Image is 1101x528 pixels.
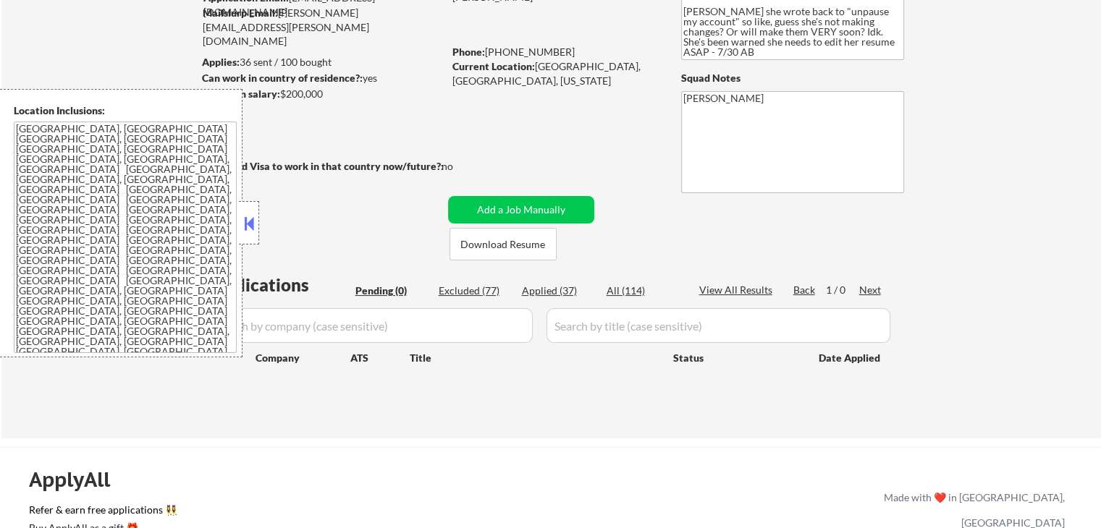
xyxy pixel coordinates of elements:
[29,505,581,520] a: Refer & earn free applications 👯‍♀️
[203,160,444,172] strong: Will need Visa to work in that country now/future?:
[202,72,363,84] strong: Can work in country of residence?:
[203,7,278,19] strong: Mailslurp Email:
[203,6,443,48] div: [PERSON_NAME][EMAIL_ADDRESS][PERSON_NAME][DOMAIN_NAME]
[450,228,557,260] button: Download Resume
[442,159,483,174] div: no
[448,196,594,223] button: Add a Job Manually
[547,308,890,343] input: Search by title (case sensitive)
[202,87,443,101] div: $200,000
[256,351,350,365] div: Company
[452,45,657,59] div: [PHONE_NUMBER]
[202,55,443,69] div: 36 sent / 100 bought
[202,56,240,68] strong: Applies:
[14,103,237,118] div: Location Inclusions:
[350,351,410,365] div: ATS
[29,467,127,492] div: ApplyAll
[819,351,882,365] div: Date Applied
[522,284,594,298] div: Applied (37)
[207,308,533,343] input: Search by company (case sensitive)
[439,284,511,298] div: Excluded (77)
[452,60,535,72] strong: Current Location:
[673,344,798,370] div: Status
[202,71,439,85] div: yes
[699,283,777,297] div: View All Results
[452,46,485,58] strong: Phone:
[607,284,679,298] div: All (114)
[202,88,280,100] strong: Minimum salary:
[452,59,657,88] div: [GEOGRAPHIC_DATA], [GEOGRAPHIC_DATA], [US_STATE]
[826,283,859,297] div: 1 / 0
[410,351,659,365] div: Title
[793,283,817,297] div: Back
[355,284,428,298] div: Pending (0)
[681,71,904,85] div: Squad Notes
[859,283,882,297] div: Next
[207,276,350,294] div: Applications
